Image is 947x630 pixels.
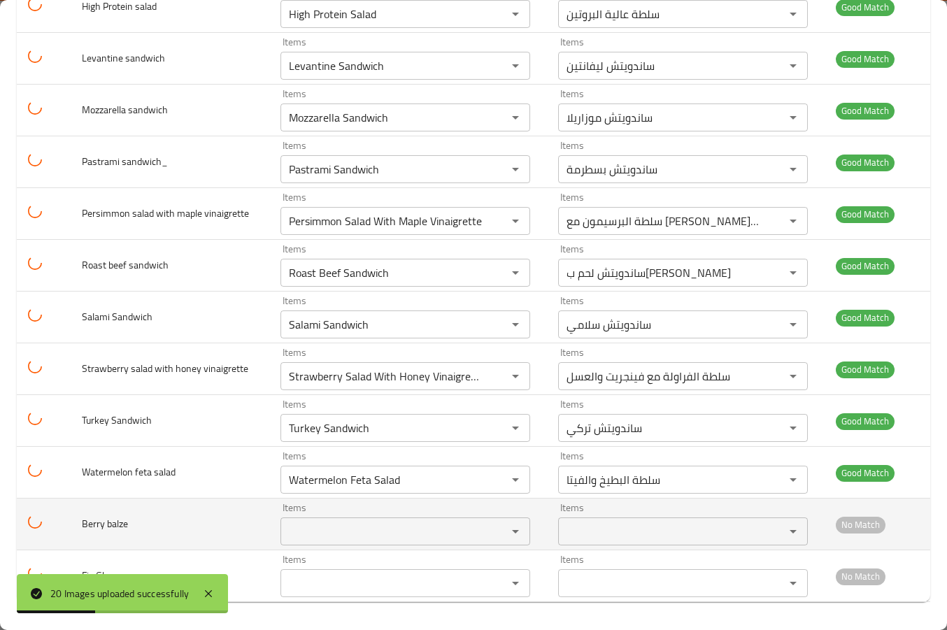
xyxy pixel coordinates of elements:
[506,4,525,24] button: Open
[783,470,803,489] button: Open
[82,256,169,274] span: Roast beef sandwich
[783,263,803,282] button: Open
[82,566,117,585] span: Fig Glow
[783,315,803,334] button: Open
[836,206,895,222] span: Good Match
[506,418,525,438] button: Open
[82,101,168,119] span: Mozzarella sandwich
[836,310,895,326] span: Good Match
[82,204,249,222] span: Persimmon salad with maple vinaigrette
[506,108,525,127] button: Open
[506,470,525,489] button: Open
[836,361,895,378] span: Good Match
[783,211,803,231] button: Open
[82,515,128,533] span: Berry balze
[836,51,895,67] span: Good Match
[836,258,895,274] span: Good Match
[783,573,803,593] button: Open
[783,159,803,179] button: Open
[783,366,803,386] button: Open
[836,103,895,119] span: Good Match
[783,522,803,541] button: Open
[783,418,803,438] button: Open
[836,413,895,429] span: Good Match
[506,573,525,593] button: Open
[783,108,803,127] button: Open
[836,517,885,533] span: No Match
[506,159,525,179] button: Open
[82,49,165,67] span: Levantine sandwich
[506,263,525,282] button: Open
[82,359,248,378] span: Strawberry salad with honey vinaigrette
[506,315,525,334] button: Open
[50,586,189,601] div: 20 Images uploaded successfully
[783,4,803,24] button: Open
[82,411,152,429] span: Turkey Sandwich
[783,56,803,76] button: Open
[506,366,525,386] button: Open
[506,211,525,231] button: Open
[836,568,885,585] span: No Match
[836,465,895,481] span: Good Match
[82,463,176,481] span: Watermelon feta salad
[82,308,152,326] span: Salami Sandwich
[836,155,895,171] span: Good Match
[506,56,525,76] button: Open
[506,522,525,541] button: Open
[82,152,168,171] span: Pastrami sandwich_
